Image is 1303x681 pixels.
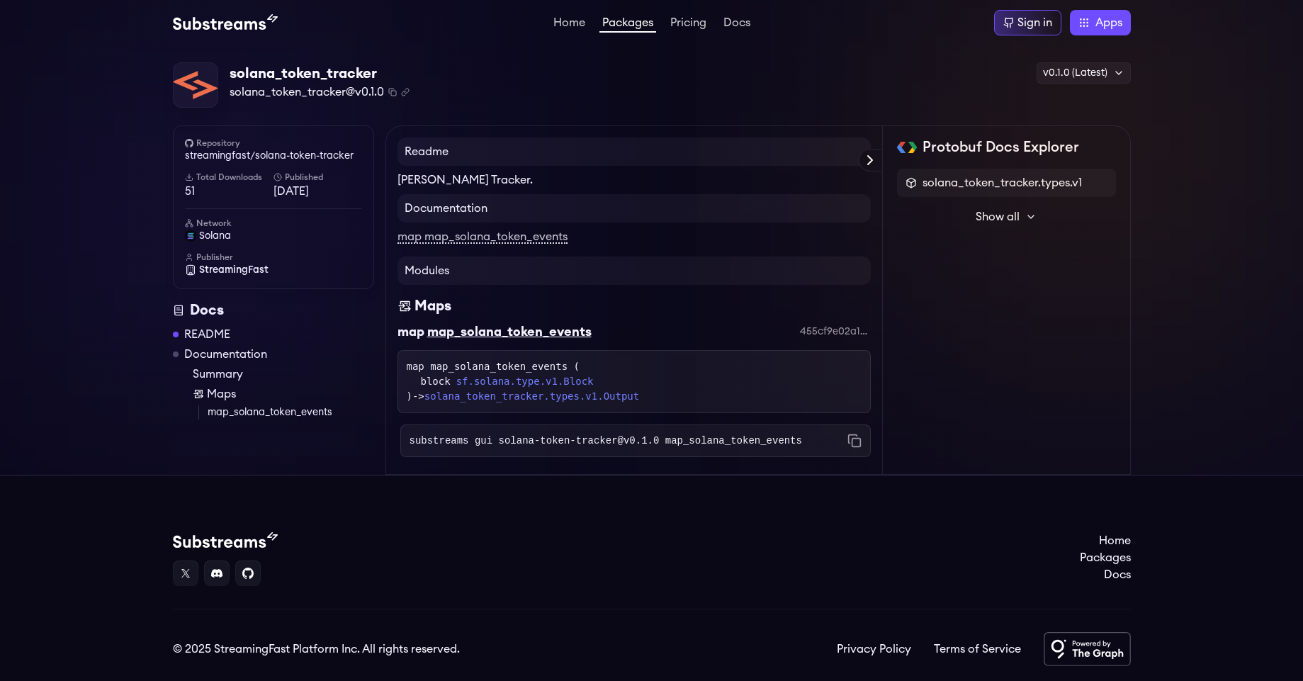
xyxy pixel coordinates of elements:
div: Sign in [1017,14,1052,31]
button: Show all [897,203,1116,231]
span: StreamingFast [199,263,269,277]
a: Docs [1080,566,1131,583]
a: Docs [721,17,753,31]
h6: Repository [185,137,362,149]
img: Maps icon [397,296,412,316]
div: solana_token_tracker [230,64,410,84]
p: [PERSON_NAME] Tracker. [397,171,871,188]
code: substreams gui solana-token-tracker@v0.1.0 map_solana_token_events [410,434,803,448]
a: Summary [193,366,374,383]
h2: Protobuf Docs Explorer [923,137,1079,157]
div: block [421,374,862,389]
a: Terms of Service [934,641,1021,658]
a: solana [185,229,362,243]
a: Pricing [667,17,709,31]
a: Packages [599,17,656,33]
span: solana_token_tracker@v0.1.0 [230,84,384,101]
div: 455cf9e02a120470fc4ce761932def65e0bacf3f [800,325,871,339]
div: © 2025 StreamingFast Platform Inc. All rights reserved. [173,641,460,658]
button: Copy .spkg link to clipboard [401,88,410,96]
a: solana_token_tracker.types.v1.Output [424,390,639,402]
span: -> [412,390,639,402]
img: Substream's logo [173,14,278,31]
a: README [184,326,230,343]
span: Show all [976,208,1020,225]
a: map_solana_token_events [208,405,374,420]
span: Apps [1095,14,1122,31]
a: Maps [193,385,374,403]
span: solana [199,229,231,243]
img: Package Logo [174,63,218,107]
a: Home [1080,532,1131,549]
img: Protobuf [897,142,918,153]
img: Map icon [193,388,204,400]
h4: Documentation [397,194,871,223]
button: Copy package name and version [388,88,397,96]
img: solana [185,230,196,242]
img: github [185,139,193,147]
a: StreamingFast [185,263,362,277]
h6: Total Downloads [185,171,273,183]
a: Packages [1080,549,1131,566]
div: map_solana_token_events [427,322,592,342]
h6: Published [273,171,362,183]
div: map map_solana_token_events ( ) [407,359,862,404]
span: [DATE] [273,183,362,200]
h6: Publisher [185,252,362,263]
h4: Modules [397,257,871,285]
img: Powered by The Graph [1044,632,1131,666]
div: Maps [414,296,451,316]
a: streamingfast/solana-token-tracker [185,149,362,163]
a: Sign in [994,10,1061,35]
span: 51 [185,183,273,200]
a: Documentation [184,346,267,363]
h4: Readme [397,137,871,166]
div: map [397,322,424,342]
a: map map_solana_token_events [397,231,568,244]
h6: Network [185,218,362,229]
a: Home [551,17,588,31]
span: solana_token_tracker.types.v1 [923,174,1082,191]
div: Docs [173,300,374,320]
img: Substream's logo [173,532,278,549]
button: Copy command to clipboard [847,434,862,448]
a: Privacy Policy [837,641,911,658]
div: v0.1.0 (Latest) [1037,62,1131,84]
a: sf.solana.type.v1.Block [456,374,594,389]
